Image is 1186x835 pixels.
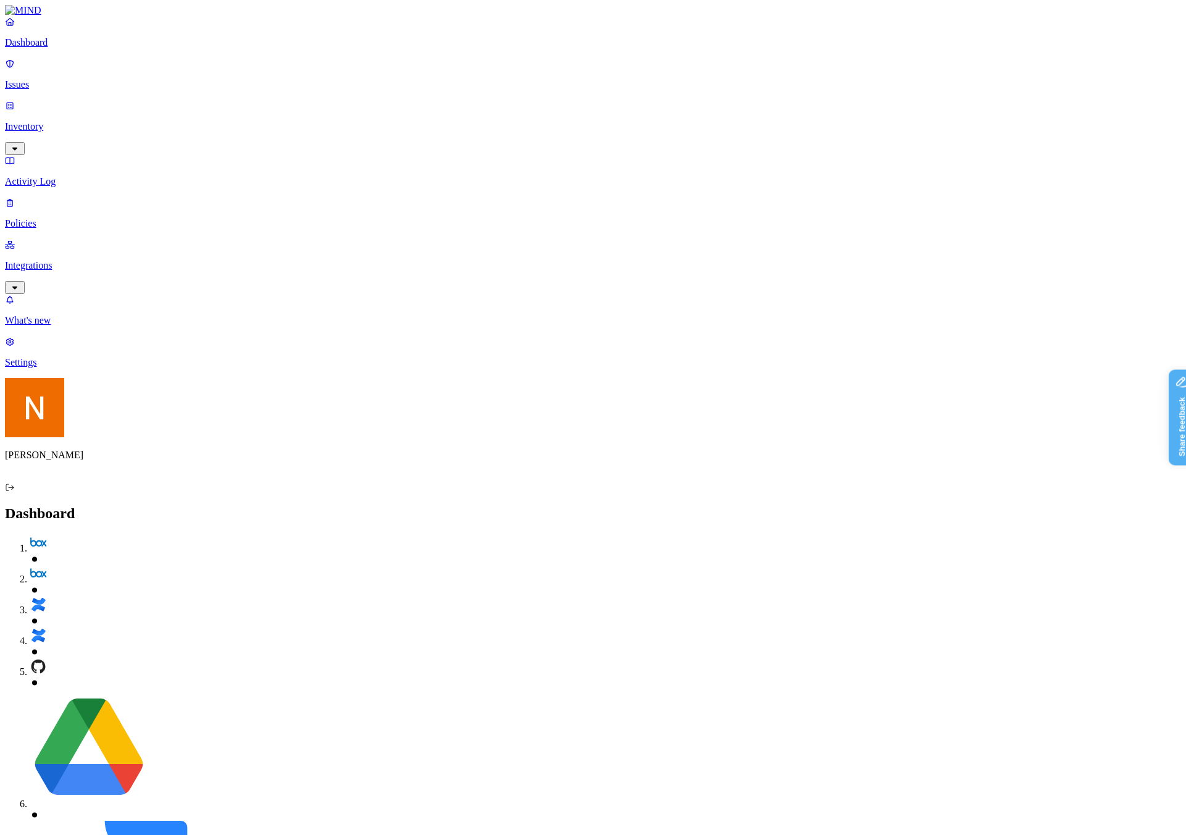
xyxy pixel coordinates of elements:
[5,5,1181,16] a: MIND
[5,378,64,437] img: Nitai Mishary
[5,294,1181,326] a: What's new
[5,121,1181,132] p: Inventory
[5,16,1181,48] a: Dashboard
[5,155,1181,187] a: Activity Log
[5,357,1181,368] p: Settings
[5,197,1181,229] a: Policies
[5,450,1181,461] p: [PERSON_NAME]
[30,627,47,644] img: svg%3e
[5,260,1181,271] p: Integrations
[5,505,1181,522] h2: Dashboard
[30,658,47,675] img: svg%3e
[30,565,47,582] img: svg%3e
[5,37,1181,48] p: Dashboard
[30,689,148,807] img: svg%3e
[5,100,1181,153] a: Inventory
[5,79,1181,90] p: Issues
[5,315,1181,326] p: What's new
[5,239,1181,292] a: Integrations
[5,5,41,16] img: MIND
[5,176,1181,187] p: Activity Log
[30,534,47,552] img: svg%3e
[5,218,1181,229] p: Policies
[5,336,1181,368] a: Settings
[5,58,1181,90] a: Issues
[30,596,47,613] img: svg%3e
